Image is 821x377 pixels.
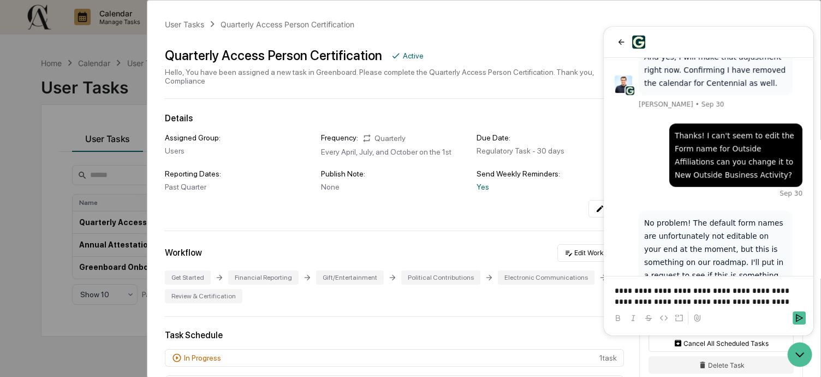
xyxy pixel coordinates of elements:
[477,169,624,178] div: Send Weekly Reminders:
[165,289,242,303] div: Review & Certification
[165,182,312,191] div: Past Quarter
[320,169,468,178] div: Publish Note:
[477,146,624,155] div: Regulatory Task - 30 days
[320,182,468,191] div: None
[165,68,624,85] div: Hello, You have been assigned a new task in Greenboard. Please complete the Quarterly Access Pers...
[477,133,624,142] div: Due Date:
[557,244,624,262] button: Edit Workflow
[165,48,382,63] div: Quarterly Access Person Certification
[786,341,816,370] iframe: Open customer support
[165,270,211,285] div: Get Started
[165,330,624,340] div: Task Schedule
[649,356,794,374] button: Delete Task
[498,270,594,285] div: Electronic Communications
[649,334,794,352] button: Cancel All Scheduled Tasks
[165,146,312,155] div: Users
[401,270,480,285] div: Political Contributions
[165,248,202,258] div: Workflow
[165,349,624,367] div: 1 task
[165,169,312,178] div: Reporting Dates:
[165,113,193,123] div: Details
[165,20,204,29] div: User Tasks
[320,133,358,143] div: Frequency:
[403,51,424,60] div: Active
[228,270,299,285] div: Financial Reporting
[316,270,384,285] div: Gift/Entertainment
[184,354,221,362] div: In Progress
[588,200,624,217] button: Edit
[165,133,312,142] div: Assigned Group:
[604,27,813,335] iframe: Customer support window
[320,148,468,156] div: Every April, July, and October on the 1st
[477,182,624,191] div: Yes
[221,20,354,29] div: Quarterly Access Person Certification
[362,133,405,143] div: Quarterly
